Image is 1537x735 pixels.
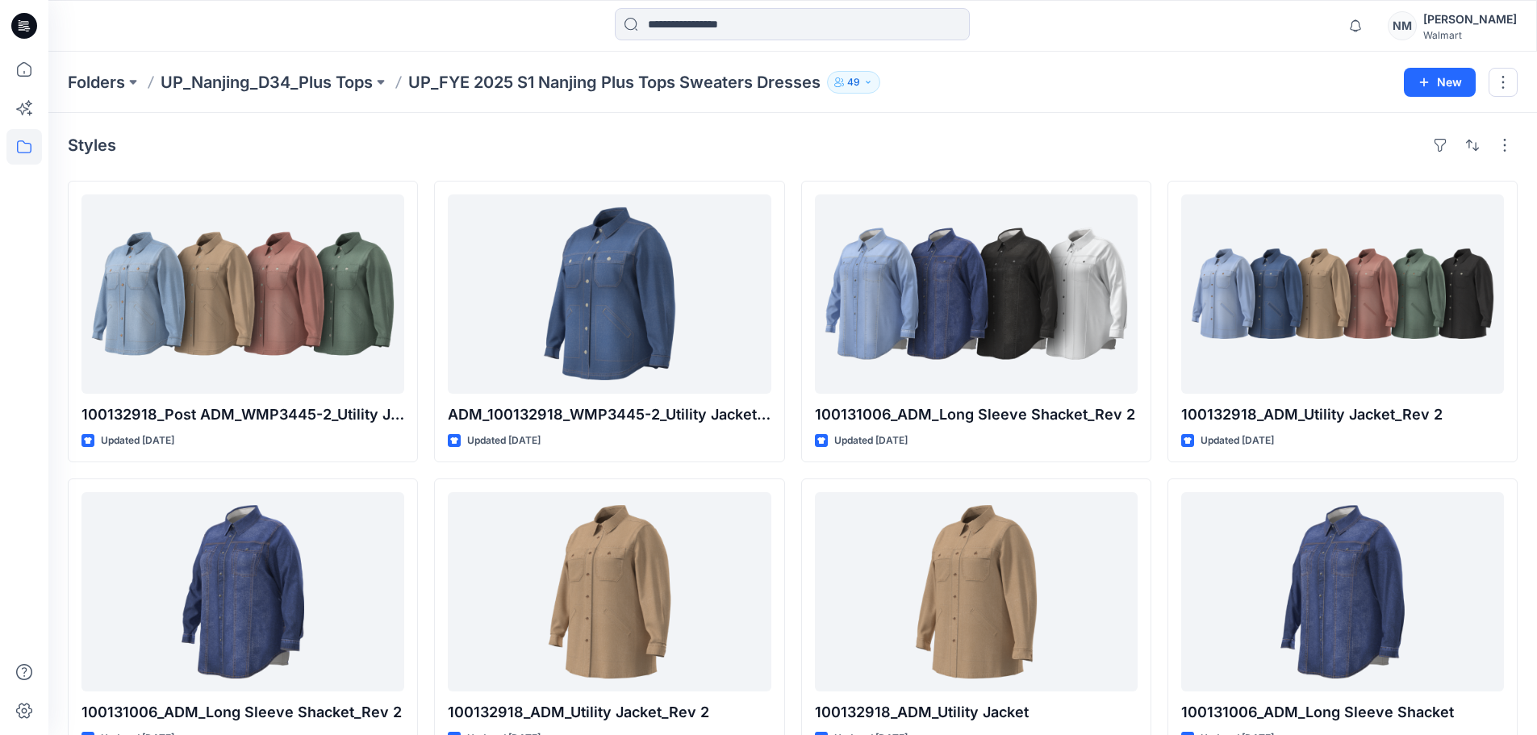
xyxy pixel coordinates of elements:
[1181,194,1504,394] a: 100132918_ADM_Utility Jacket_Rev 2
[68,71,125,94] a: Folders
[1201,432,1274,449] p: Updated [DATE]
[448,194,771,394] a: ADM_100132918_WMP3445-2_Utility Jacket w_ Shirttail hem
[448,492,771,691] a: 100132918_ADM_Utility Jacket_Rev 2
[467,432,541,449] p: Updated [DATE]
[815,701,1138,724] p: 100132918_ADM_Utility Jacket
[815,492,1138,691] a: 100132918_ADM_Utility Jacket
[815,194,1138,394] a: 100131006_ADM_Long Sleeve Shacket_Rev 2
[448,403,771,426] p: ADM_100132918_WMP3445-2_Utility Jacket w_ Shirttail hem
[1423,29,1517,41] div: Walmart
[81,492,404,691] a: 100131006_ADM_Long Sleeve Shacket_Rev 2
[1181,701,1504,724] p: 100131006_ADM_Long Sleeve Shacket
[101,432,174,449] p: Updated [DATE]
[847,73,860,91] p: 49
[827,71,880,94] button: 49
[1388,11,1417,40] div: NM
[1181,492,1504,691] a: 100131006_ADM_Long Sleeve Shacket
[1404,68,1476,97] button: New
[448,701,771,724] p: 100132918_ADM_Utility Jacket_Rev 2
[81,701,404,724] p: 100131006_ADM_Long Sleeve Shacket_Rev 2
[81,403,404,426] p: 100132918_Post ADM_WMP3445-2_Utility Jacket w_ Shirttail hem
[815,403,1138,426] p: 100131006_ADM_Long Sleeve Shacket_Rev 2
[1423,10,1517,29] div: [PERSON_NAME]
[1181,403,1504,426] p: 100132918_ADM_Utility Jacket_Rev 2
[834,432,908,449] p: Updated [DATE]
[68,136,116,155] h4: Styles
[161,71,373,94] a: UP_Nanjing_D34_Plus Tops
[408,71,821,94] p: UP_FYE 2025 S1 Nanjing Plus Tops Sweaters Dresses
[81,194,404,394] a: 100132918_Post ADM_WMP3445-2_Utility Jacket w_ Shirttail hem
